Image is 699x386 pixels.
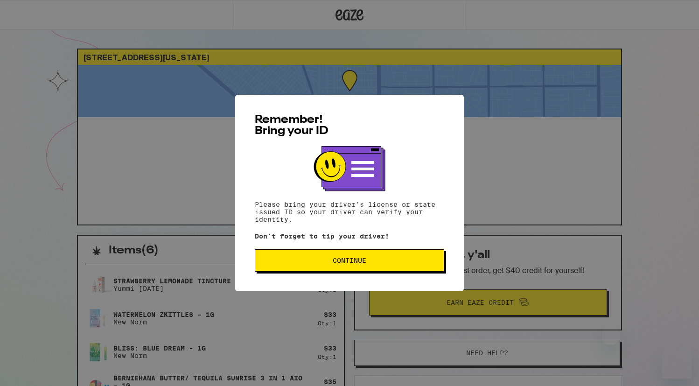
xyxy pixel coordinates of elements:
iframe: Close message [601,326,620,345]
span: Remember! Bring your ID [255,114,329,137]
iframe: Button to launch messaging window [662,349,692,379]
p: Don't forget to tip your driver! [255,232,444,240]
span: Continue [333,257,366,264]
p: Please bring your driver's license or state issued ID so your driver can verify your identity. [255,201,444,223]
button: Continue [255,249,444,272]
